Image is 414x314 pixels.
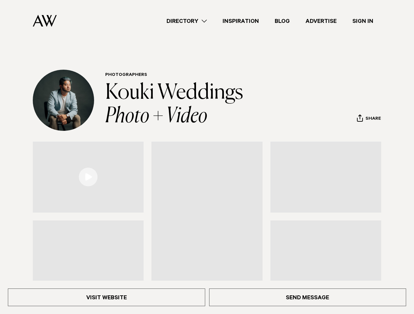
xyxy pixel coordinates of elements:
a: Advertise [298,17,345,26]
a: Photographers [105,73,147,78]
a: Inspiration [215,17,267,26]
img: Auckland Weddings Logo [33,15,57,27]
a: Blog [267,17,298,26]
a: Directory [159,17,215,26]
img: Profile Avatar [33,70,94,131]
button: Share [357,114,381,124]
a: Visit Website [8,288,205,306]
span: Share [365,116,381,122]
a: Send Message [209,288,406,306]
a: Sign In [345,17,381,26]
a: Kouki Weddings Photo + Video [105,82,243,127]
